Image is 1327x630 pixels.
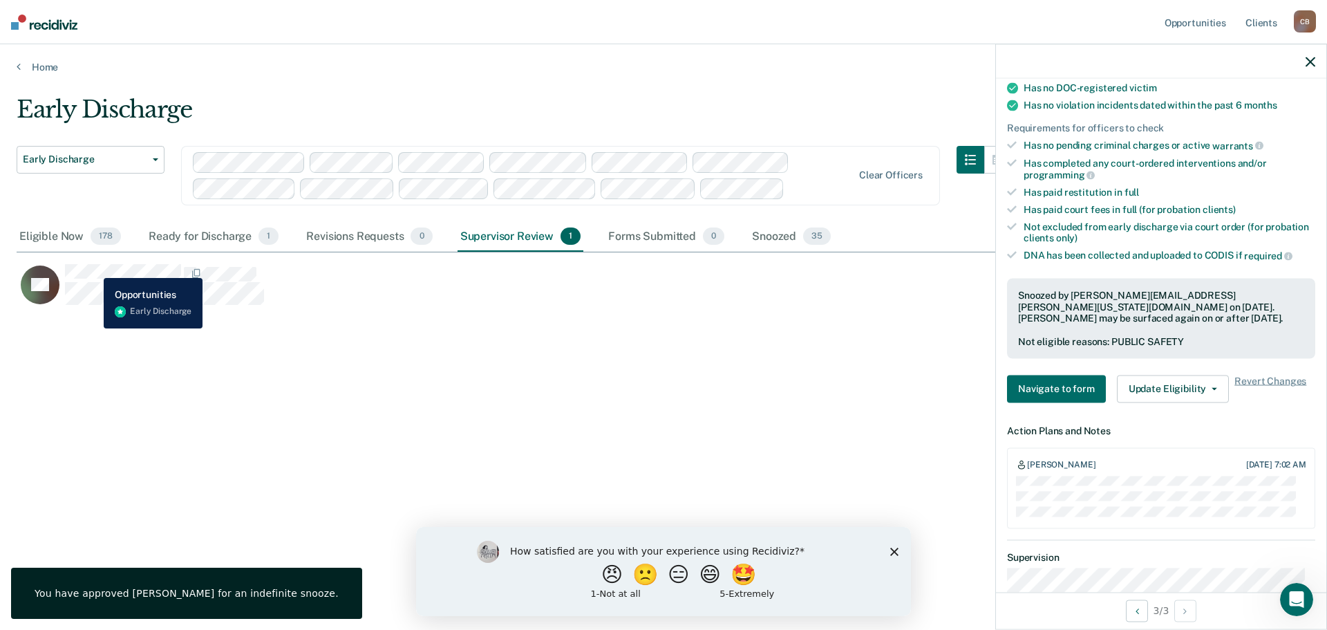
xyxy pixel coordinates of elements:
iframe: Survey by Kim from Recidiviz [416,527,911,616]
div: Forms Submitted [605,222,727,252]
span: 1 [258,228,279,245]
button: Next Opportunity [1174,600,1196,622]
div: Early Discharge [17,95,1012,135]
span: only) [1056,232,1077,243]
iframe: Intercom live chat [1280,583,1313,616]
dt: Action Plans and Notes [1007,425,1315,436]
span: 1 [561,228,581,245]
div: Snoozed [749,222,834,252]
div: DNA has been collected and uploaded to CODIS if [1024,250,1315,262]
button: Navigate to form [1007,375,1106,402]
div: [PERSON_NAME] [1027,459,1095,470]
span: 0 [703,228,724,245]
div: Has no DOC-registered [1024,82,1315,94]
dt: Supervision [1007,551,1315,563]
span: Revert Changes [1234,375,1306,402]
div: Snoozed by [PERSON_NAME][EMAIL_ADDRESS][PERSON_NAME][US_STATE][DOMAIN_NAME] on [DATE]. [PERSON_NA... [1018,289,1304,324]
a: Home [17,61,1310,73]
div: Has completed any court-ordered interventions and/or [1024,157,1315,180]
div: Not eligible reasons: PUBLIC SAFETY [1018,336,1304,348]
span: Early Discharge [23,154,147,165]
a: Navigate to form link [1007,375,1111,402]
div: Has no violation incidents dated within the past 6 [1024,100,1315,111]
div: CaseloadOpportunityCell-6924664 [17,263,1149,319]
div: Requirements for officers to check [1007,122,1315,134]
img: Recidiviz [11,15,77,30]
div: Clear officers [859,169,923,181]
div: Revisions Requests [303,222,435,252]
div: 3 / 3 [996,592,1326,629]
span: months [1244,100,1277,111]
span: full [1124,187,1139,198]
div: Has no pending criminal charges or active [1024,140,1315,152]
span: programming [1024,169,1095,180]
span: victim [1129,82,1157,93]
span: required [1244,250,1292,261]
div: Has paid restitution in [1024,187,1315,198]
span: 35 [803,228,831,245]
div: Supervisor Review [458,222,584,252]
button: Previous Opportunity [1126,600,1148,622]
div: You have approved [PERSON_NAME] for an indefinite snooze. [35,587,339,600]
div: Ready for Discharge [146,222,281,252]
span: 0 [411,228,432,245]
div: Not excluded from early discharge via court order (for probation clients [1024,221,1315,244]
span: 178 [91,228,121,245]
div: [DATE] 7:02 AM [1246,460,1306,470]
span: clients) [1203,203,1236,214]
div: C B [1294,10,1316,33]
button: Update Eligibility [1117,375,1229,402]
span: warrants [1212,140,1263,151]
div: Has paid court fees in full (for probation [1024,203,1315,215]
div: Eligible Now [17,222,124,252]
